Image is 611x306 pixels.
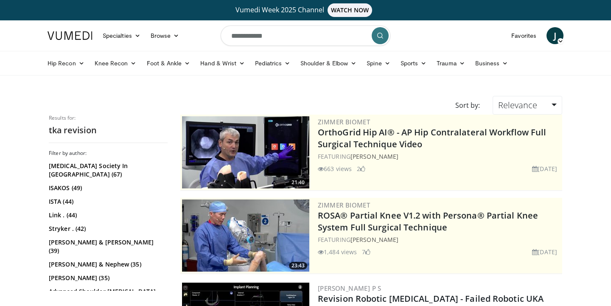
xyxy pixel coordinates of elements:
[289,262,307,270] span: 23:43
[318,201,370,209] a: Zimmer Biomet
[357,164,365,173] li: 2
[142,55,196,72] a: Foot & Ankle
[318,284,381,292] a: [PERSON_NAME] P S
[295,55,362,72] a: Shoulder & Elbow
[362,55,395,72] a: Spine
[318,126,546,150] a: OrthoGrid Hip AI® - AP Hip Contralateral Workflow Full Surgical Technique Video
[221,25,390,46] input: Search topics, interventions
[48,31,92,40] img: VuMedi Logo
[547,27,563,44] a: J
[328,3,373,17] span: WATCH NOW
[146,27,185,44] a: Browse
[250,55,295,72] a: Pediatrics
[350,152,398,160] a: [PERSON_NAME]
[318,247,357,256] li: 1,484 views
[98,27,146,44] a: Specialties
[49,274,165,282] a: [PERSON_NAME] (35)
[182,116,309,188] a: 21:40
[318,164,352,173] li: 663 views
[49,184,165,192] a: ISAKOS (49)
[498,99,537,111] span: Relevance
[432,55,470,72] a: Trauma
[470,55,513,72] a: Business
[182,199,309,272] a: 23:43
[493,96,562,115] a: Relevance
[532,247,557,256] li: [DATE]
[449,96,486,115] div: Sort by:
[49,162,165,179] a: [MEDICAL_DATA] Society In [GEOGRAPHIC_DATA] (67)
[318,235,561,244] div: FEATURING
[532,164,557,173] li: [DATE]
[289,179,307,186] span: 21:40
[318,118,370,126] a: Zimmer Biomet
[350,236,398,244] a: [PERSON_NAME]
[506,27,541,44] a: Favorites
[195,55,250,72] a: Hand & Wrist
[395,55,432,72] a: Sports
[49,225,165,233] a: Stryker . (42)
[90,55,142,72] a: Knee Recon
[49,125,168,136] h2: tka revision
[42,55,90,72] a: Hip Recon
[49,150,168,157] h3: Filter by author:
[182,199,309,272] img: 99b1778f-d2b2-419a-8659-7269f4b428ba.300x170_q85_crop-smart_upscale.jpg
[49,3,562,17] a: Vumedi Week 2025 ChannelWATCH NOW
[362,247,370,256] li: 7
[49,211,165,219] a: Link . (44)
[49,115,168,121] p: Results for:
[318,152,561,161] div: FEATURING
[49,238,165,255] a: [PERSON_NAME] & [PERSON_NAME] (39)
[182,116,309,188] img: 96a9cbbb-25ee-4404-ab87-b32d60616ad7.300x170_q85_crop-smart_upscale.jpg
[49,260,165,269] a: [PERSON_NAME] & Nephew (35)
[318,210,538,233] a: ROSA® Partial Knee V1.2 with Persona® Partial Knee System Full Surgical Technique
[49,197,165,206] a: ISTA (44)
[49,287,165,304] a: Advanced Shoulder [MEDICAL_DATA] (31)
